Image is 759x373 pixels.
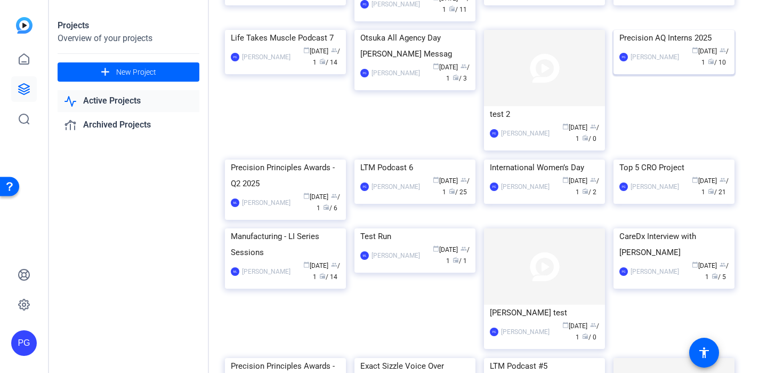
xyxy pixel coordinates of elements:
[490,129,498,138] div: PG
[433,64,458,71] span: [DATE]
[582,135,596,142] span: / 0
[323,204,337,212] span: / 6
[449,6,467,13] span: / 11
[582,134,588,141] span: radio
[490,106,599,122] div: test 2
[708,188,714,194] span: radio
[619,228,729,260] div: CareDx Interview with [PERSON_NAME]
[708,58,714,65] span: radio
[720,261,726,268] span: group
[58,32,199,45] div: Overview of your projects
[16,17,33,34] img: blue-gradient.svg
[303,47,310,53] span: calendar_today
[242,266,290,277] div: [PERSON_NAME]
[360,160,470,176] div: LTM Podcast 6
[576,177,599,196] span: / 1
[692,262,717,269] span: [DATE]
[360,182,369,191] div: PG
[433,245,439,252] span: calendar_today
[323,204,329,210] span: radio
[490,160,599,176] div: International Women’s Day
[562,322,587,330] span: [DATE]
[433,246,458,253] span: [DATE]
[453,74,459,81] span: radio
[372,68,420,78] div: [PERSON_NAME]
[303,47,328,55] span: [DATE]
[331,47,337,53] span: group
[331,193,337,199] span: group
[231,53,239,61] div: PG
[433,177,439,183] span: calendar_today
[562,177,587,185] span: [DATE]
[582,188,588,194] span: radio
[372,181,420,192] div: [PERSON_NAME]
[319,59,337,66] span: / 14
[319,273,337,281] span: / 14
[692,177,717,185] span: [DATE]
[317,193,340,212] span: / 1
[720,177,726,183] span: group
[99,66,112,79] mat-icon: add
[619,30,729,46] div: Precision AQ Interns 2025
[11,330,37,356] div: PG
[619,267,628,276] div: PG
[631,266,679,277] div: [PERSON_NAME]
[708,59,726,66] span: / 10
[590,322,596,328] span: group
[442,177,470,196] span: / 1
[582,333,588,339] span: radio
[433,63,439,69] span: calendar_today
[360,69,369,77] div: PG
[590,177,596,183] span: group
[231,267,239,276] div: ML
[360,251,369,260] div: ML
[692,47,698,53] span: calendar_today
[501,327,550,337] div: [PERSON_NAME]
[231,199,239,207] div: ML
[562,177,569,183] span: calendar_today
[490,182,498,191] div: PG
[433,177,458,185] span: [DATE]
[692,177,698,183] span: calendar_today
[453,257,467,265] span: / 1
[708,188,726,196] span: / 21
[303,262,328,269] span: [DATE]
[590,123,596,130] span: group
[58,114,199,136] a: Archived Projects
[449,188,455,194] span: radio
[619,182,628,191] div: PG
[303,193,310,199] span: calendar_today
[231,30,340,46] div: Life Takes Muscle Podcast 7
[490,305,599,321] div: [PERSON_NAME] test
[58,90,199,112] a: Active Projects
[231,160,340,192] div: Precision Principles Awards - Q2 2025
[360,30,470,62] div: Otsuka All Agency Day [PERSON_NAME] Messag
[303,193,328,201] span: [DATE]
[231,228,340,260] div: Manufacturing - LI Series Sessions
[562,322,569,328] span: calendar_today
[449,5,455,12] span: radio
[461,177,467,183] span: group
[319,273,326,279] span: radio
[242,52,290,62] div: [PERSON_NAME]
[698,346,710,359] mat-icon: accessibility
[303,261,310,268] span: calendar_today
[501,181,550,192] div: [PERSON_NAME]
[453,75,467,82] span: / 3
[692,47,717,55] span: [DATE]
[449,188,467,196] span: / 25
[58,19,199,32] div: Projects
[692,261,698,268] span: calendar_today
[319,58,326,65] span: radio
[461,245,467,252] span: group
[453,257,459,263] span: radio
[631,181,679,192] div: [PERSON_NAME]
[631,52,679,62] div: [PERSON_NAME]
[562,123,569,130] span: calendar_today
[582,188,596,196] span: / 2
[372,250,420,261] div: [PERSON_NAME]
[619,160,729,176] div: Top 5 CRO Project
[242,197,290,208] div: [PERSON_NAME]
[582,334,596,341] span: / 0
[701,177,729,196] span: / 1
